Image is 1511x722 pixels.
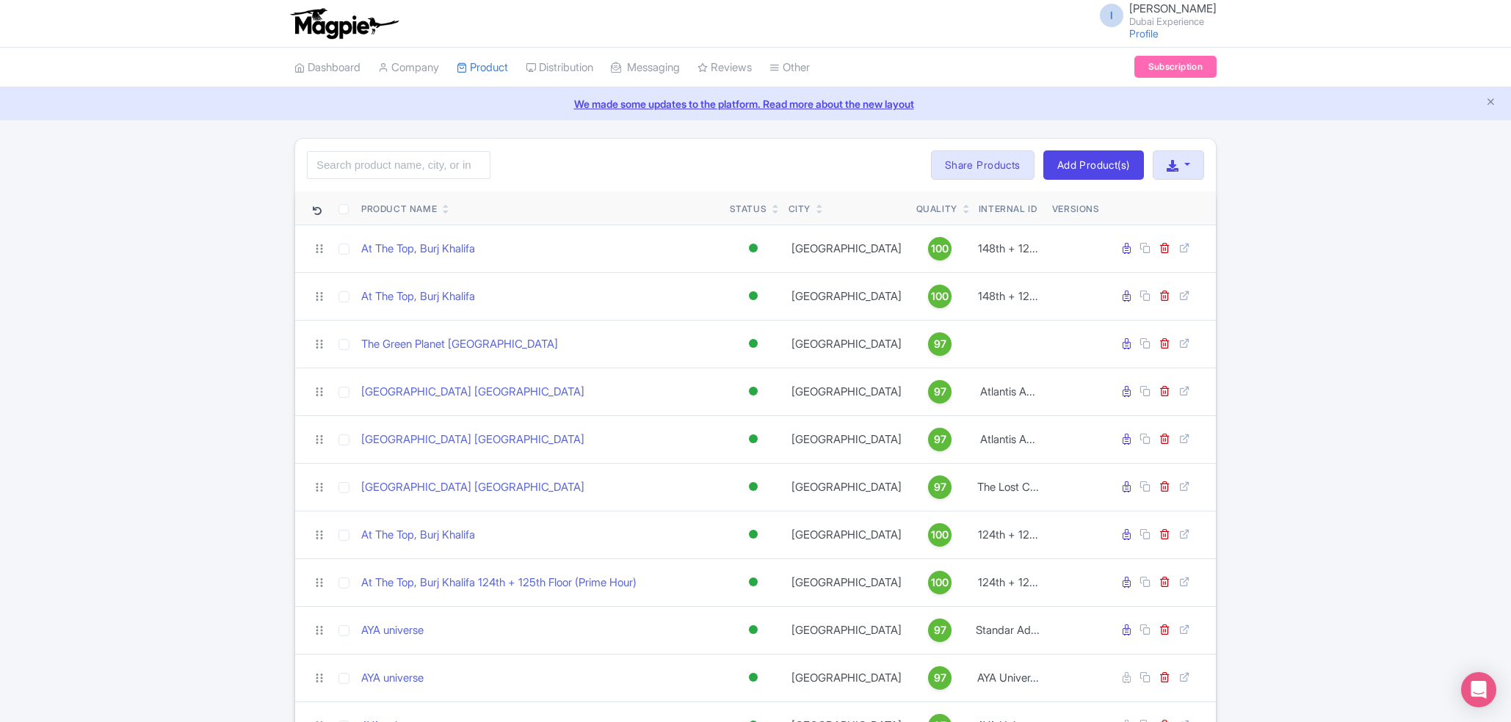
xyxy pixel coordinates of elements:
[1129,27,1159,40] a: Profile
[783,463,910,511] td: [GEOGRAPHIC_DATA]
[783,511,910,558] td: [GEOGRAPHIC_DATA]
[746,524,761,545] div: Active
[783,272,910,320] td: [GEOGRAPHIC_DATA]
[970,606,1046,654] td: Standar Ad...
[361,479,584,496] a: [GEOGRAPHIC_DATA] [GEOGRAPHIC_DATA]
[746,619,761,641] div: Active
[916,285,964,308] a: 100
[931,288,949,305] span: 100
[916,619,964,642] a: 97
[916,475,964,499] a: 97
[934,622,946,638] span: 97
[934,670,946,686] span: 97
[916,237,964,260] a: 100
[769,48,810,88] a: Other
[361,622,424,639] a: AYA universe
[934,384,946,400] span: 97
[970,654,1046,701] td: AYA Univer...
[1129,17,1217,26] small: Dubai Experience
[789,203,811,216] div: City
[970,463,1046,511] td: The Lost C...
[746,285,761,307] div: Active
[783,368,910,415] td: [GEOGRAPHIC_DATA]
[970,192,1046,225] th: Internal ID
[746,333,761,354] div: Active
[1134,56,1217,78] a: Subscription
[1091,3,1217,26] a: I [PERSON_NAME] Dubai Experience
[970,272,1046,320] td: 148th + 12...
[783,558,910,606] td: [GEOGRAPHIC_DATA]
[361,431,584,448] a: [GEOGRAPHIC_DATA] [GEOGRAPHIC_DATA]
[746,381,761,402] div: Active
[746,572,761,593] div: Active
[526,48,593,88] a: Distribution
[970,511,1046,558] td: 124th + 12...
[1100,4,1123,27] span: I
[457,48,508,88] a: Product
[1046,192,1106,225] th: Versions
[970,415,1046,463] td: Atlantis A...
[730,203,767,216] div: Status
[9,96,1502,112] a: We made some updates to the platform. Read more about the new layout
[287,7,401,40] img: logo-ab69f6fb50320c5b225c76a69d11143b.png
[916,332,964,356] a: 97
[931,241,949,257] span: 100
[783,654,910,701] td: [GEOGRAPHIC_DATA]
[916,203,957,216] div: Quality
[746,476,761,497] div: Active
[361,241,475,258] a: At The Top, Burj Khalifa
[361,203,437,216] div: Product Name
[916,428,964,451] a: 97
[361,575,637,591] a: At The Top, Burj Khalifa 124th + 125th Floor (Prime Hour)
[1043,150,1144,180] a: Add Product(s)
[361,670,424,687] a: AYA universe
[746,429,761,450] div: Active
[361,527,475,544] a: At The Top, Burj Khalifa
[916,666,964,690] a: 97
[378,48,439,88] a: Company
[934,431,946,448] span: 97
[916,523,964,547] a: 100
[611,48,680,88] a: Messaging
[1485,95,1496,112] button: Close announcement
[746,238,761,259] div: Active
[361,336,558,353] a: The Green Planet [GEOGRAPHIC_DATA]
[307,151,490,179] input: Search product name, city, or interal id
[931,575,949,591] span: 100
[970,558,1046,606] td: 124th + 12...
[1461,672,1496,707] div: Open Intercom Messenger
[1129,1,1217,15] span: [PERSON_NAME]
[916,571,964,594] a: 100
[361,288,475,305] a: At The Top, Burj Khalifa
[746,667,761,688] div: Active
[294,48,360,88] a: Dashboard
[697,48,752,88] a: Reviews
[783,225,910,272] td: [GEOGRAPHIC_DATA]
[783,320,910,368] td: [GEOGRAPHIC_DATA]
[783,415,910,463] td: [GEOGRAPHIC_DATA]
[931,527,949,543] span: 100
[970,368,1046,415] td: Atlantis A...
[934,479,946,495] span: 97
[931,150,1034,180] a: Share Products
[934,336,946,352] span: 97
[970,225,1046,272] td: 148th + 12...
[361,384,584,401] a: [GEOGRAPHIC_DATA] [GEOGRAPHIC_DATA]
[783,606,910,654] td: [GEOGRAPHIC_DATA]
[916,380,964,404] a: 97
